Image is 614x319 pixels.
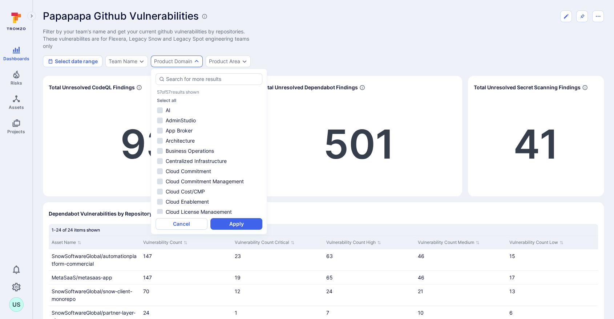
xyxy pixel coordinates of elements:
button: Select date range [43,56,102,67]
div: Upendra Singh [9,297,24,312]
div: Cell for Asset Name [49,285,140,306]
div: Widget [468,76,604,196]
a: 10 [418,310,424,316]
div: Widget [255,76,462,196]
a: 1 [235,310,237,316]
button: US [9,297,24,312]
span: Assets [9,105,24,110]
li: Cloud Commitment Management [155,177,262,186]
div: Cell for Vulnerability Count Medium [415,285,506,306]
a: 70 [143,288,149,294]
button: Team Name [109,58,137,64]
a: 13 [509,288,515,294]
div: Cell for Asset Name [49,271,140,284]
span: 1-24 of 24 items shown [52,227,100,233]
i: Expand navigation menu [29,13,34,19]
button: Sort by Vulnerability Count [143,239,187,246]
a: 46 [418,274,424,281]
div: Cell for Vulnerability Count Low [506,285,598,306]
a: 15 [509,253,515,259]
div: Cell for Vulnerability Count Critical [232,285,323,306]
button: Pin to sidebar [576,11,588,22]
div: autocomplete options [155,73,262,230]
button: Sort by Vulnerability Count Medium [418,239,480,246]
div: Cell for Vulnerability Count [140,249,232,270]
div: Cell for Vulnerability Count [140,271,232,284]
div: Cell for Vulnerability Count High [323,285,415,306]
button: Cancel [155,218,207,230]
button: Apply [210,218,262,230]
div: Widget [43,76,250,196]
div: Cell for Vulnerability Count Low [506,249,598,270]
h1: Papapapa Github Vulnerabilities [43,10,199,22]
div: Cell for Vulnerability Count Critical [232,271,323,284]
li: App Broker [155,126,262,135]
a: 147 [143,253,152,259]
li: Cloud Cost/CMP [155,187,262,196]
button: Sort by Vulnerability Count High [326,239,381,246]
li: Cloud Enablement [155,197,262,206]
a: SnowSoftwareGlobal/automationplatform-commercial [52,253,137,267]
a: 65 [326,274,333,281]
a: 63 [326,253,333,259]
li: Cloud License Management [155,208,262,216]
button: Product Area [209,58,240,64]
button: Expand dropdown [242,58,247,64]
a: 147 [143,274,152,281]
a: 24 [326,288,332,294]
span: Total Unresolved Secret Scanning Findings [474,84,581,91]
a: 93 [120,120,172,168]
div: Cell for Vulnerability Count Medium [415,271,506,284]
li: AdminStudio [155,116,262,125]
li: AI [155,106,262,115]
button: Expand dropdown [194,58,199,64]
span: Edit description [43,28,260,50]
a: 19 [235,274,241,281]
div: Cell for Vulnerability Count Low [506,271,598,284]
a: 17 [509,274,515,281]
a: 501 [323,120,395,168]
a: 41 [513,120,559,168]
span: Total Unresolved Dependabot Findings [261,84,358,91]
a: 7 [326,310,329,316]
button: Expand navigation menu [27,12,36,20]
button: Select all [157,98,176,103]
a: 46 [418,253,424,259]
button: Sort by Vulnerability Count Critical [235,239,295,246]
div: Cell for Vulnerability Count Critical [232,249,323,270]
button: Sort by Asset Name [52,239,81,246]
button: Expand dropdown [139,58,145,64]
a: 21 [418,288,423,294]
div: Cell for Vulnerability Count High [323,249,415,270]
button: Sort by Vulnerability Count Low [509,239,563,246]
span: Dashboards [3,56,29,61]
span: Dependabot Vulnerabilities by Repository - CLICK ON THE NUMBERS [49,210,218,217]
input: Search for more results [166,75,259,83]
div: Cell for Vulnerability Count Medium [415,249,506,270]
button: Product Domain [154,58,192,64]
a: 24 [143,310,149,316]
button: Dashboard menu [592,11,604,22]
li: Centralized Infrastructure [155,157,262,165]
a: 23 [235,253,241,259]
p: 57 of 57 results shown [157,89,199,95]
span: Risks [11,80,22,86]
li: Business Operations [155,147,262,155]
a: 6 [509,310,513,316]
a: 12 [235,288,240,294]
a: SnowSoftwareGlobal/snow-client-monorepo [52,288,132,302]
div: Cell for Vulnerability Count [140,285,232,306]
a: MetaSaaS/metasaas-app [52,274,112,281]
button: Edit dashboard [560,11,572,22]
span: Projects [7,129,25,134]
li: Cloud Commitment [155,167,262,176]
div: Cell for Vulnerability Count High [323,271,415,284]
span: Total Unresolved CodeQL Findings [49,84,135,91]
